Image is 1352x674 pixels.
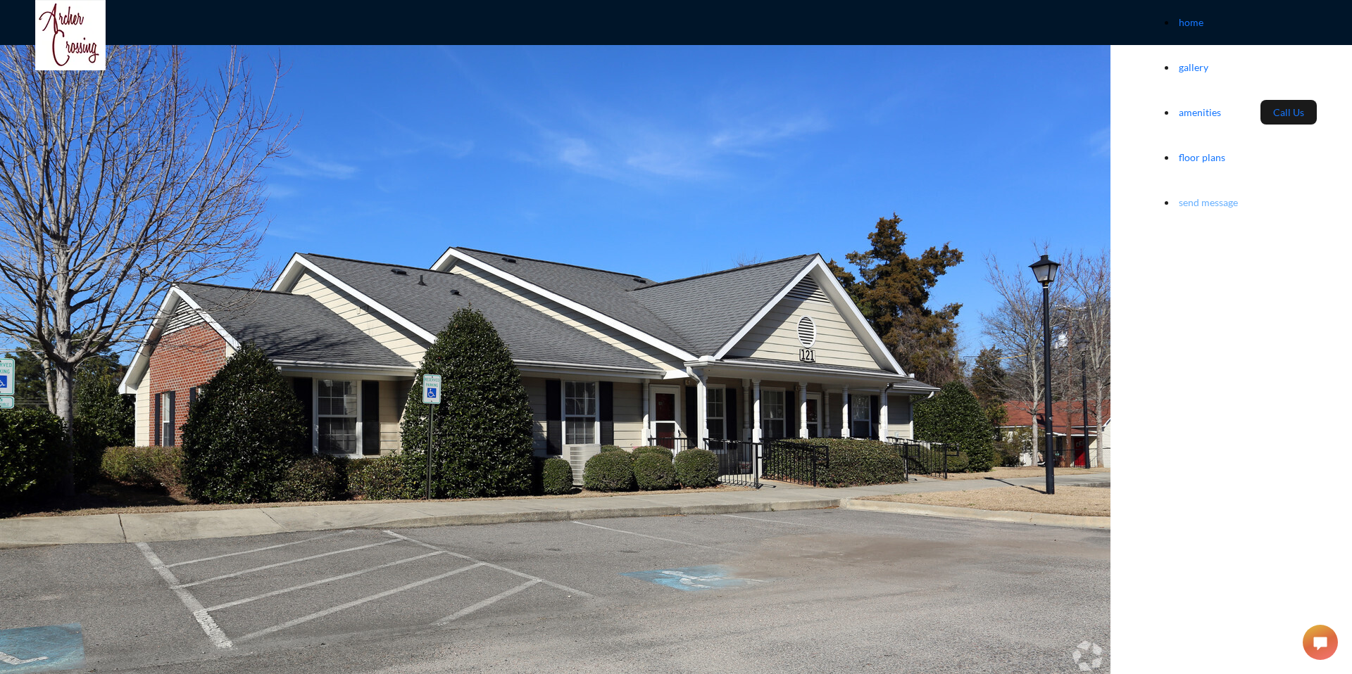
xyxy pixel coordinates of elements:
a: Call Us [1273,106,1304,118]
a: amenities [1179,106,1221,118]
a: gallery [1179,61,1208,73]
a: send message [1179,196,1238,208]
button: Call Us [1260,100,1317,125]
a: floor plans [1179,151,1225,163]
a: home [1179,16,1203,28]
